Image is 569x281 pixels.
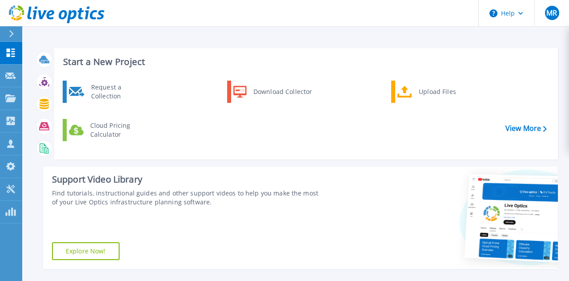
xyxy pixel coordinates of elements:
a: Cloud Pricing Calculator [63,119,154,141]
h3: Start a New Project [63,57,546,67]
span: MR [546,9,557,16]
a: Explore Now! [52,242,120,260]
div: Upload Files [414,83,480,101]
div: Download Collector [249,83,316,101]
a: View More [505,124,547,133]
a: Download Collector [227,81,318,103]
div: Cloud Pricing Calculator [86,121,152,139]
div: Support Video Library [52,174,320,185]
div: Request a Collection [87,83,152,101]
a: Request a Collection [63,81,154,103]
div: Find tutorials, instructional guides and other support videos to help you make the most of your L... [52,189,320,207]
a: Upload Files [391,81,482,103]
